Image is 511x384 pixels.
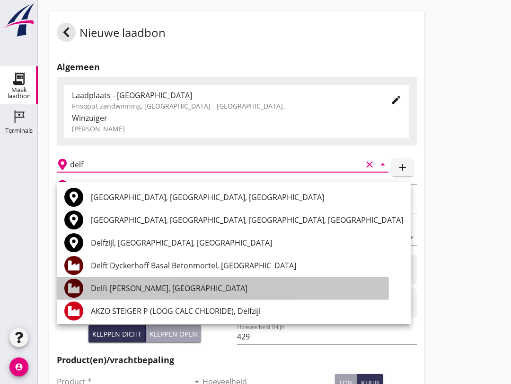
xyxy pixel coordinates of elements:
h2: Product(en)/vrachtbepaling [57,354,417,366]
i: edit [390,94,402,106]
div: Delfzijl, [GEOGRAPHIC_DATA], [GEOGRAPHIC_DATA] [91,237,403,248]
button: Kleppen dicht [88,325,146,342]
div: Laadplaats - [GEOGRAPHIC_DATA] [72,90,375,101]
i: arrow_drop_down [377,159,388,170]
input: Losplaats [70,157,362,172]
i: clear [364,159,375,170]
div: Delft Dyckerhoff Basal Betonmortel, [GEOGRAPHIC_DATA] [91,260,403,271]
div: Kleppen open [150,329,197,339]
div: [GEOGRAPHIC_DATA], [GEOGRAPHIC_DATA], [GEOGRAPHIC_DATA] [91,192,403,203]
div: [GEOGRAPHIC_DATA], [GEOGRAPHIC_DATA], [GEOGRAPHIC_DATA], [GEOGRAPHIC_DATA] [91,214,403,226]
div: AKZO STEIGER P (LOOG CALC CHLORIDE), Delfzijl [91,305,403,317]
i: account_circle [9,357,28,376]
div: Terminals [5,128,33,134]
div: Nieuwe laadbon [57,23,166,46]
div: Frisoput zandwinning, [GEOGRAPHIC_DATA] - [GEOGRAPHIC_DATA]. [72,101,375,111]
input: Hoeveelheid 0-lijn [237,329,417,344]
i: arrow_drop_down [405,232,417,243]
i: add [397,162,408,173]
div: Delft [PERSON_NAME], [GEOGRAPHIC_DATA] [91,283,403,294]
img: logo-small.a267ee39.svg [2,2,36,37]
div: Winzuiger [72,112,402,124]
div: [PERSON_NAME] [72,124,402,134]
h2: Algemeen [57,61,417,73]
button: Kleppen open [146,325,201,342]
h2: Beladen vaartuig [72,180,120,189]
div: Kleppen dicht [92,329,141,339]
